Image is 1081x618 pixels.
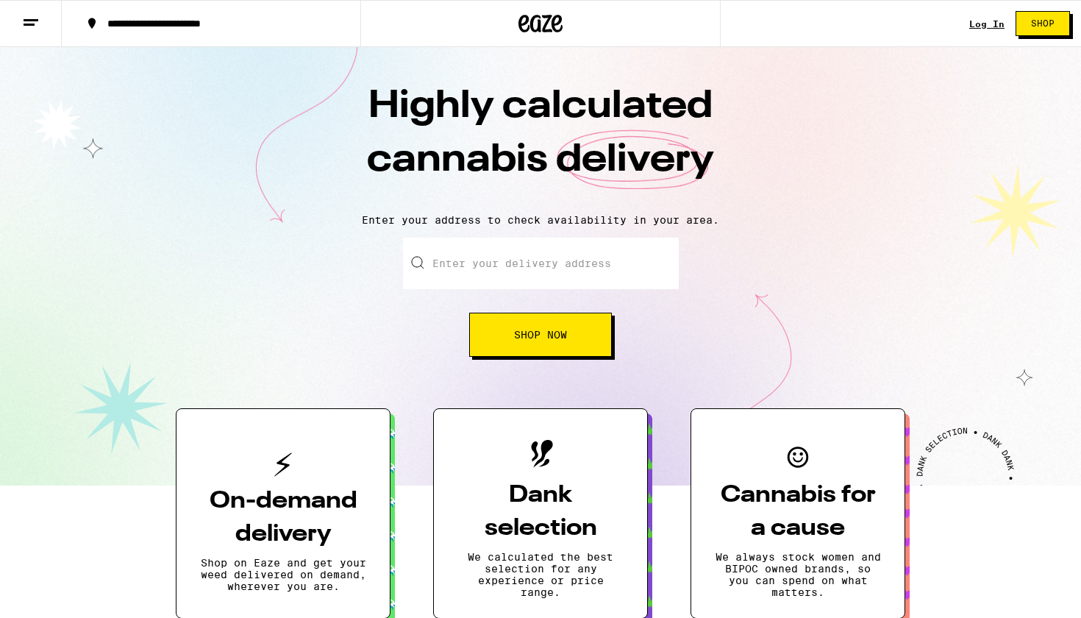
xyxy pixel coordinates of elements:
[200,557,366,592] p: Shop on Eaze and get your weed delivered on demand, wherever you are.
[15,214,1066,226] p: Enter your address to check availability in your area.
[1005,11,1081,36] a: Shop
[514,330,567,340] span: Shop Now
[469,313,612,357] button: Shop Now
[1031,19,1055,28] span: Shop
[200,485,366,551] h3: On-demand delivery
[969,19,1005,29] a: Log In
[1016,11,1070,36] button: Shop
[457,479,624,545] h3: Dank selection
[457,551,624,598] p: We calculated the best selection for any experience or price range.
[715,551,881,598] p: We always stock women and BIPOC owned brands, so you can spend on what matters.
[283,80,798,202] h1: Highly calculated cannabis delivery
[715,479,881,545] h3: Cannabis for a cause
[403,238,679,289] input: Enter your delivery address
